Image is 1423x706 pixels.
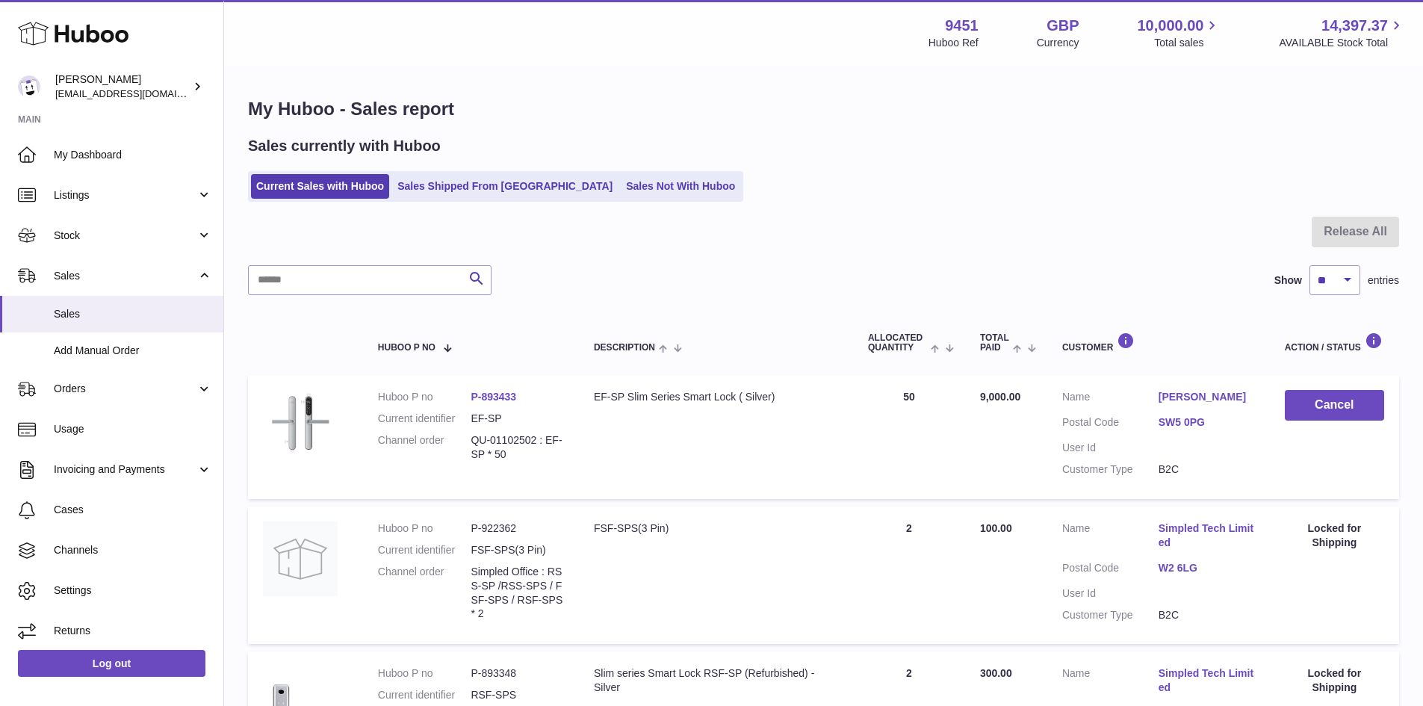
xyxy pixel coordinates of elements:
span: AVAILABLE Stock Total [1279,36,1405,50]
img: internalAdmin-9451@internal.huboo.com [18,75,40,98]
dt: User Id [1062,441,1159,455]
span: ALLOCATED Quantity [868,333,927,353]
span: 300.00 [980,667,1012,679]
span: 14,397.37 [1321,16,1388,36]
span: My Dashboard [54,148,212,162]
div: Slim series Smart Lock RSF-SP (Refurbished) - Silver [594,666,838,695]
span: Settings [54,583,212,598]
dd: B2C [1159,608,1255,622]
strong: 9451 [945,16,979,36]
dd: P-893348 [471,666,564,681]
dt: Name [1062,521,1159,554]
span: [EMAIL_ADDRESS][DOMAIN_NAME] [55,87,220,99]
span: Description [594,343,655,353]
span: 100.00 [980,522,1012,534]
div: Locked for Shipping [1285,521,1384,550]
span: Total sales [1154,36,1221,50]
span: Cases [54,503,212,517]
a: Current Sales with Huboo [251,174,389,199]
a: P-893433 [471,391,516,403]
dt: Current identifier [378,688,471,702]
dt: Name [1062,666,1159,699]
dt: Huboo P no [378,666,471,681]
div: Currency [1037,36,1079,50]
div: Action / Status [1285,332,1384,353]
div: EF-SP Slim Series Smart Lock ( Silver) [594,390,838,404]
dt: Huboo P no [378,521,471,536]
div: [PERSON_NAME] [55,72,190,101]
a: W2 6LG [1159,561,1255,575]
dd: P-922362 [471,521,564,536]
span: 9,000.00 [980,391,1021,403]
a: Log out [18,650,205,677]
dd: RSF-SPS [471,688,564,702]
span: Sales [54,269,196,283]
dd: B2C [1159,462,1255,477]
img: no-photo.jpg [263,521,338,596]
dt: Current identifier [378,543,471,557]
a: Simpled Tech Limited [1159,521,1255,550]
dt: Postal Code [1062,561,1159,579]
dt: Customer Type [1062,462,1159,477]
a: Sales Not With Huboo [621,174,740,199]
img: 1699219270.jpg [263,390,338,456]
dd: FSF-SPS(3 Pin) [471,543,564,557]
a: Simpled Tech Limited [1159,666,1255,695]
dt: Huboo P no [378,390,471,404]
span: Channels [54,543,212,557]
td: 50 [853,375,965,499]
div: Huboo Ref [928,36,979,50]
a: [PERSON_NAME] [1159,390,1255,404]
span: Orders [54,382,196,396]
strong: GBP [1047,16,1079,36]
label: Show [1274,273,1302,288]
div: FSF-SPS(3 Pin) [594,521,838,536]
a: SW5 0PG [1159,415,1255,430]
dt: Customer Type [1062,608,1159,622]
span: Huboo P no [378,343,435,353]
button: Cancel [1285,390,1384,421]
dt: User Id [1062,586,1159,601]
span: Sales [54,307,212,321]
span: entries [1368,273,1399,288]
span: Listings [54,188,196,202]
dt: Channel order [378,433,471,462]
dt: Name [1062,390,1159,408]
a: 14,397.37 AVAILABLE Stock Total [1279,16,1405,50]
td: 2 [853,507,965,644]
span: Stock [54,229,196,243]
h1: My Huboo - Sales report [248,97,1399,121]
h2: Sales currently with Huboo [248,136,441,156]
dt: Channel order [378,565,471,622]
dt: Current identifier [378,412,471,426]
a: Sales Shipped From [GEOGRAPHIC_DATA] [392,174,618,199]
dt: Postal Code [1062,415,1159,433]
div: Customer [1062,332,1255,353]
span: 10,000.00 [1137,16,1203,36]
span: Usage [54,422,212,436]
span: Add Manual Order [54,344,212,358]
dd: EF-SP [471,412,564,426]
span: Invoicing and Payments [54,462,196,477]
span: Total paid [980,333,1009,353]
span: Returns [54,624,212,638]
a: 10,000.00 Total sales [1137,16,1221,50]
dd: Simpled Office : RSS-SP /RSS-SPS / FSF-SPS / RSF-SPS * 2 [471,565,564,622]
div: Locked for Shipping [1285,666,1384,695]
dd: QU-01102502 : EF-SP * 50 [471,433,564,462]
